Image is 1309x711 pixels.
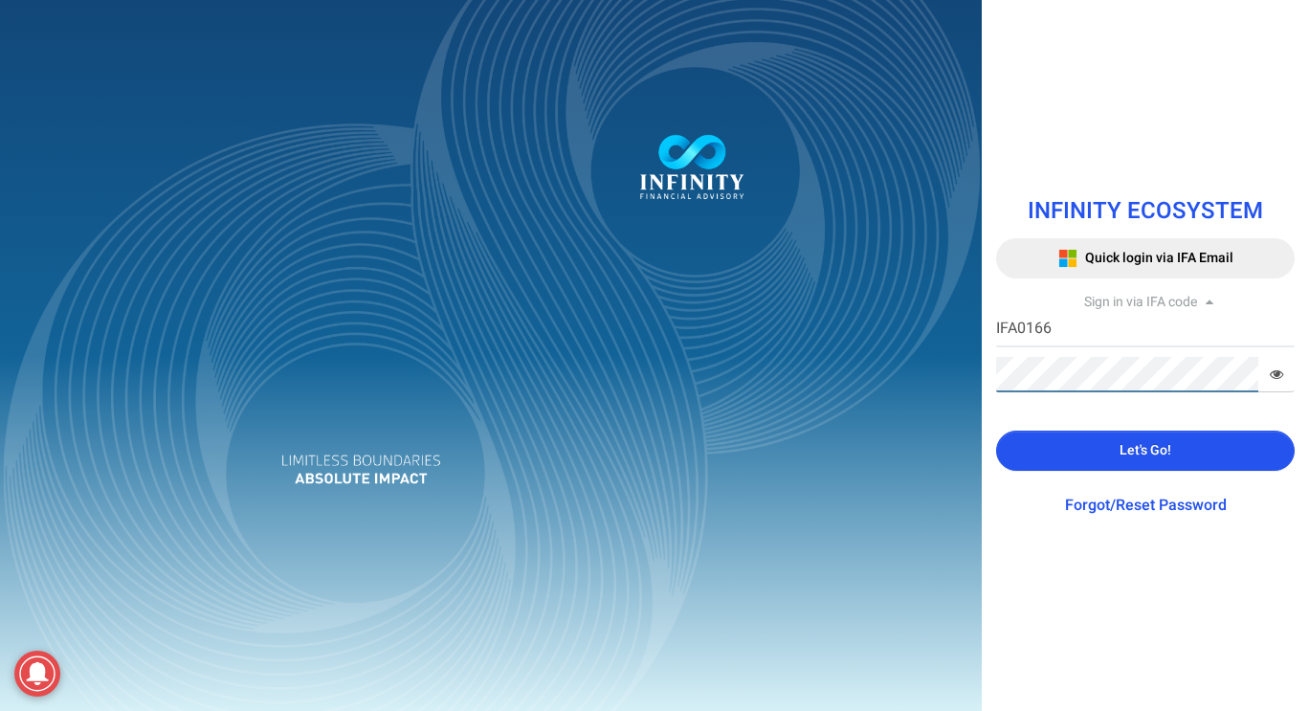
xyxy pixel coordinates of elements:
[996,238,1295,278] button: Quick login via IFA Email
[996,199,1295,224] h1: INFINITY ECOSYSTEM
[996,431,1295,471] button: Let's Go!
[996,312,1295,347] input: IFA Code
[1065,494,1227,517] a: Forgot/Reset Password
[1084,292,1197,312] span: Sign in via IFA code
[1120,440,1171,460] span: Let's Go!
[1085,248,1233,268] span: Quick login via IFA Email
[996,293,1295,312] div: Sign in via IFA code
